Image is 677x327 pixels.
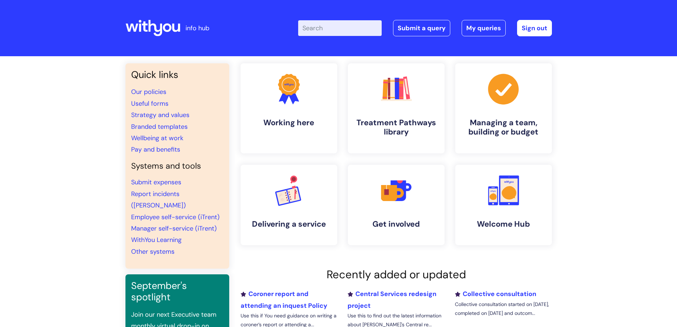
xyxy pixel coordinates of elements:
[241,268,552,281] h2: Recently added or updated
[131,161,224,171] h4: Systems and tools
[393,20,450,36] a: Submit a query
[131,236,182,244] a: WithYou Learning
[298,20,382,36] input: Search
[131,111,189,119] a: Strategy and values
[241,290,327,310] a: Coroner report and attending an inquest Policy
[131,280,224,303] h3: September's spotlight
[131,99,168,108] a: Useful forms
[348,63,445,153] a: Treatment Pathways library
[348,290,436,310] a: Central Services redesign project
[298,20,552,36] div: | -
[348,165,445,245] a: Get involved
[246,118,332,127] h4: Working here
[131,213,220,221] a: Employee self-service (iTrent)
[455,290,536,298] a: Collective consultation
[461,220,546,229] h4: Welcome Hub
[186,22,209,34] p: info hub
[131,69,224,80] h3: Quick links
[131,190,186,210] a: Report incidents ([PERSON_NAME])
[241,165,337,245] a: Delivering a service
[131,122,188,131] a: Branded templates
[455,63,552,153] a: Managing a team, building or budget
[517,20,552,36] a: Sign out
[131,224,217,233] a: Manager self-service (iTrent)
[354,118,439,137] h4: Treatment Pathways library
[131,88,166,96] a: Our policies
[455,165,552,245] a: Welcome Hub
[131,247,174,256] a: Other systems
[241,63,337,153] a: Working here
[462,20,506,36] a: My queries
[131,178,181,186] a: Submit expenses
[461,118,546,137] h4: Managing a team, building or budget
[131,145,180,154] a: Pay and benefits
[246,220,332,229] h4: Delivering a service
[455,300,552,318] p: Collective consultation started on [DATE], completed on [DATE] and outcom...
[354,220,439,229] h4: Get involved
[131,134,183,142] a: Wellbeing at work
